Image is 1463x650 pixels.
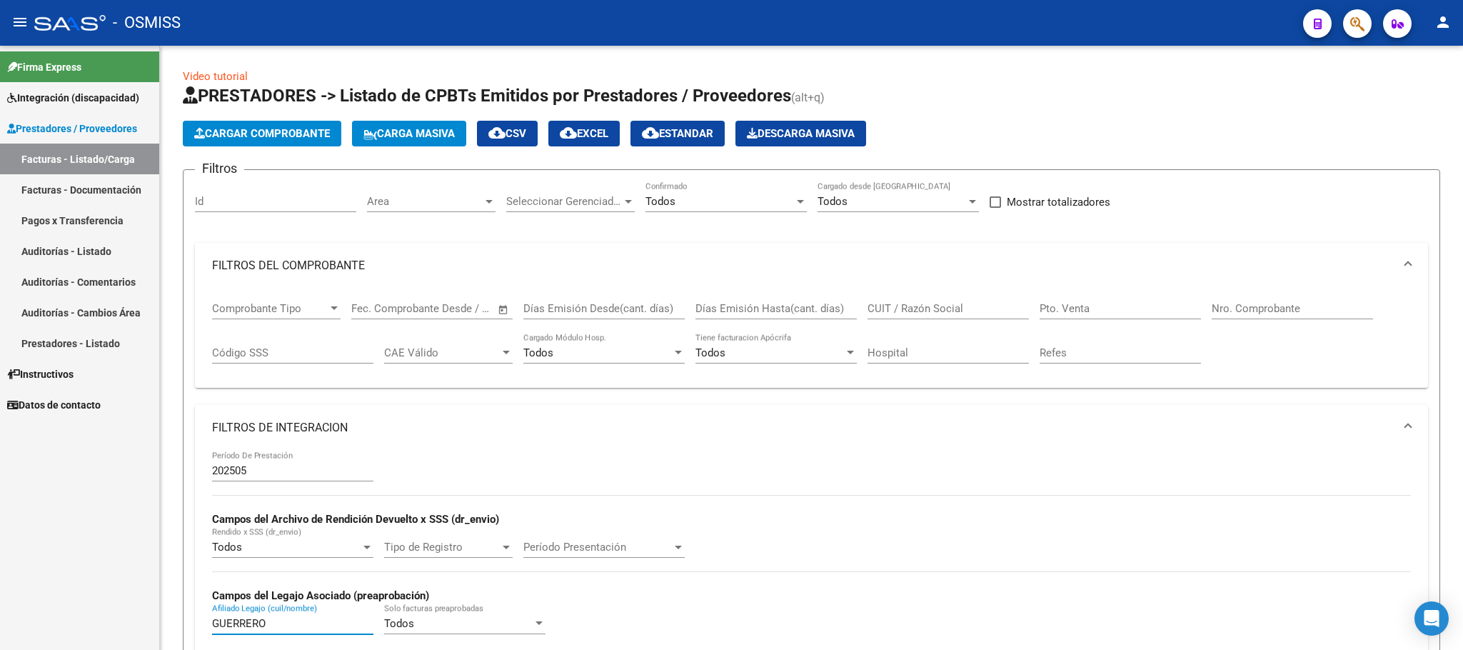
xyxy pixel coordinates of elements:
app-download-masive: Descarga masiva de comprobantes (adjuntos) [735,121,866,146]
span: CAE Válido [384,346,500,359]
mat-icon: cloud_download [488,124,506,141]
span: CSV [488,127,526,140]
h3: Filtros [195,159,244,179]
span: Todos [695,346,725,359]
span: Instructivos [7,366,74,382]
span: (alt+q) [791,91,825,104]
input: Start date [351,302,398,315]
span: Seleccionar Gerenciador [506,195,622,208]
input: End date [411,302,480,315]
strong: Campos del Archivo de Rendición Devuelto x SSS (dr_envio) [212,513,499,526]
mat-icon: cloud_download [560,124,577,141]
mat-icon: menu [11,14,29,31]
button: Estandar [630,121,725,146]
span: Todos [818,195,848,208]
span: Integración (discapacidad) [7,90,139,106]
span: - OSMISS [113,7,181,39]
button: EXCEL [548,121,620,146]
span: Prestadores / Proveedores [7,121,137,136]
span: Area [367,195,483,208]
span: Estandar [642,127,713,140]
span: Tipo de Registro [384,541,500,554]
span: Carga Masiva [363,127,455,140]
span: Mostrar totalizadores [1007,194,1110,211]
button: Carga Masiva [352,121,466,146]
div: Open Intercom Messenger [1414,601,1449,636]
button: Cargar Comprobante [183,121,341,146]
strong: Campos del Legajo Asociado (preaprobación) [212,589,429,602]
div: FILTROS DEL COMPROBANTE [195,289,1428,389]
button: Descarga Masiva [735,121,866,146]
span: Firma Express [7,59,81,75]
span: Todos [384,617,414,630]
mat-panel-title: FILTROS DEL COMPROBANTE [212,258,1394,274]
mat-icon: person [1434,14,1452,31]
span: EXCEL [560,127,608,140]
span: Período Presentación [523,541,672,554]
a: Video tutorial [183,70,248,83]
button: CSV [477,121,538,146]
button: Open calendar [496,301,512,318]
mat-icon: cloud_download [642,124,659,141]
span: PRESTADORES -> Listado de CPBTs Emitidos por Prestadores / Proveedores [183,86,791,106]
span: Descarga Masiva [747,127,855,140]
span: Cargar Comprobante [194,127,330,140]
span: Comprobante Tipo [212,302,328,315]
mat-panel-title: FILTROS DE INTEGRACION [212,420,1394,436]
span: Todos [645,195,675,208]
mat-expansion-panel-header: FILTROS DE INTEGRACION [195,405,1428,451]
span: Todos [212,541,242,554]
span: Todos [523,346,553,359]
mat-expansion-panel-header: FILTROS DEL COMPROBANTE [195,243,1428,289]
span: Datos de contacto [7,397,101,413]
